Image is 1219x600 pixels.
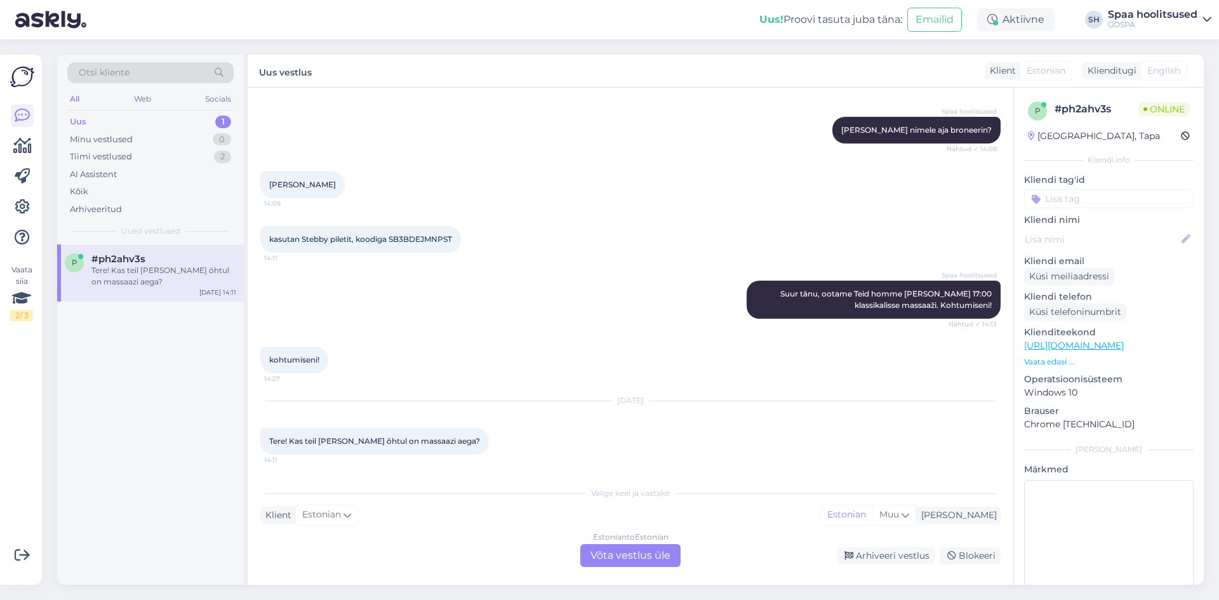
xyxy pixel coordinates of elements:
span: Tere! Kas teil [PERSON_NAME] õhtul on massaazi aega? [269,436,480,446]
div: SH [1085,11,1103,29]
span: 14:09 [264,199,312,208]
p: Kliendi nimi [1024,213,1194,227]
div: GOSPA [1108,20,1197,30]
div: 1 [215,116,231,128]
p: Chrome [TECHNICAL_ID] [1024,418,1194,431]
img: Askly Logo [10,65,34,89]
div: Uus [70,116,86,128]
div: Klient [260,509,291,522]
div: Blokeeri [940,547,1001,564]
p: Kliendi tag'id [1024,173,1194,187]
a: Spaa hoolitsusedGOSPA [1108,10,1211,30]
div: Estonian to Estonian [593,531,669,543]
div: Valige keel ja vastake [260,488,1001,499]
button: Emailid [907,8,962,32]
span: [PERSON_NAME] nimele aja broneerin? [841,125,992,135]
span: kasutan Stebby piletit, koodiga SB3BDEJMNPST [269,234,452,244]
div: Proovi tasuta juba täna: [759,12,902,27]
p: Märkmed [1024,463,1194,476]
p: Brauser [1024,404,1194,418]
div: Arhiveeritud [70,203,122,216]
div: 0 [213,133,231,146]
p: Kliendi email [1024,255,1194,268]
div: Tiimi vestlused [70,150,132,163]
div: Küsi meiliaadressi [1024,268,1114,285]
div: All [67,91,82,107]
div: 2 / 3 [10,310,33,321]
span: 14:11 [264,253,312,263]
span: 14:11 [264,455,312,465]
div: Web [131,91,154,107]
input: Lisa tag [1024,189,1194,208]
div: [PERSON_NAME] [916,509,997,522]
span: 14:27 [264,374,312,383]
div: Võta vestlus üle [580,544,681,567]
div: 2 [214,150,231,163]
span: Otsi kliente [79,66,130,79]
div: Küsi telefoninumbrit [1024,303,1126,321]
p: Windows 10 [1024,386,1194,399]
p: Operatsioonisüsteem [1024,373,1194,386]
div: Arhiveeri vestlus [837,547,935,564]
span: English [1147,64,1180,77]
div: Klient [985,64,1016,77]
span: Estonian [302,508,341,522]
p: Kliendi telefon [1024,290,1194,303]
p: Vaata edasi ... [1024,356,1194,368]
span: p [72,258,77,267]
span: Nähtud ✓ 14:08 [947,144,997,154]
div: # ph2ahv3s [1055,102,1138,117]
div: Tere! Kas teil [PERSON_NAME] õhtul on massaazi aega? [91,265,236,288]
div: Vaata siia [10,264,33,321]
span: Uued vestlused [121,225,180,237]
div: [GEOGRAPHIC_DATA], Tapa [1028,130,1160,143]
span: Spaa hoolitsused [942,270,997,280]
div: Kõik [70,185,88,198]
div: AI Assistent [70,168,117,181]
div: Klienditugi [1082,64,1136,77]
span: Spaa hoolitsused [942,107,997,116]
div: [DATE] [260,395,1001,406]
span: p [1035,106,1041,116]
b: Uus! [759,13,783,25]
span: Nähtud ✓ 14:13 [949,319,997,329]
span: #ph2ahv3s [91,253,145,265]
div: Estonian [821,505,872,524]
div: Spaa hoolitsused [1108,10,1197,20]
span: Online [1138,102,1190,116]
span: kohtumiseni! [269,355,319,364]
p: Klienditeekond [1024,326,1194,339]
input: Lisa nimi [1025,232,1179,246]
div: [DATE] 14:11 [199,288,236,297]
div: Kliendi info [1024,154,1194,166]
div: Minu vestlused [70,133,133,146]
span: Estonian [1027,64,1065,77]
span: [PERSON_NAME] [269,180,336,189]
span: Muu [879,509,899,520]
span: Suur tänu, ootame Teid homme [PERSON_NAME] 17:00 klassikalisse massaaži. Kohtumiseni! [780,289,994,310]
label: Uus vestlus [259,62,312,79]
div: Socials [203,91,234,107]
a: [URL][DOMAIN_NAME] [1024,340,1124,351]
div: Aktiivne [977,8,1055,31]
div: [PERSON_NAME] [1024,444,1194,455]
